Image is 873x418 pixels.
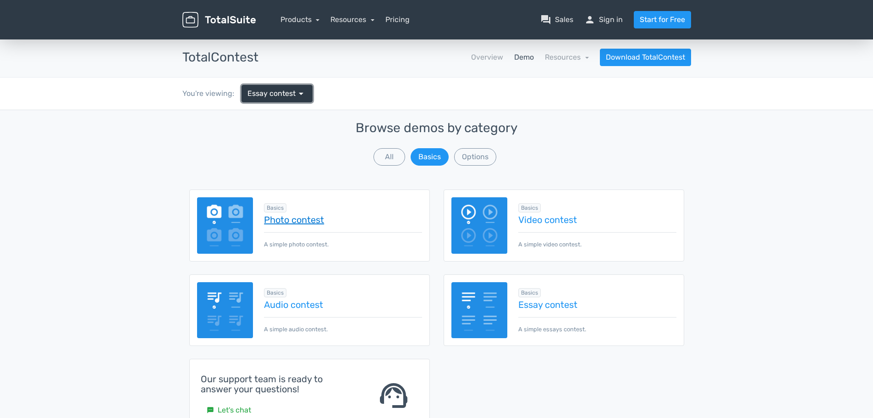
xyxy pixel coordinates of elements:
[518,317,676,334] p: A simple essays contest.
[540,14,551,25] span: question_answer
[264,288,286,297] span: Browse all in Basics
[182,12,256,28] img: TotalSuite for WordPress
[264,300,422,310] a: Audio contest
[264,232,422,249] p: A simple photo contest.
[189,121,684,135] h3: Browse demos by category
[514,52,534,63] a: Demo
[207,407,214,414] small: sms
[451,197,508,254] img: video-poll.png.webp
[280,15,320,24] a: Products
[518,288,541,297] span: Browse all in Basics
[518,203,541,212] span: Browse all in Basics
[377,379,410,412] span: support_agent
[545,53,589,61] a: Resources
[264,317,422,334] p: A simple audio contest.
[373,148,405,166] button: All
[385,14,410,25] a: Pricing
[182,88,242,99] div: You're viewing:
[201,374,355,394] h4: Our support team is ready to answer your questions!
[518,300,676,310] a: Essay contest
[296,88,307,99] span: arrow_drop_down
[600,49,691,66] a: Download TotalContest
[197,282,253,339] img: audio-poll.png.webp
[518,232,676,249] p: A simple video contest.
[584,14,623,25] a: personSign in
[540,14,573,25] a: question_answerSales
[634,11,691,28] a: Start for Free
[411,148,449,166] button: Basics
[242,85,313,102] a: Essay contest arrow_drop_down
[247,88,296,99] span: Essay contest
[264,203,286,212] span: Browse all in Basics
[454,148,496,166] button: Options
[451,282,508,339] img: essay-contest.png.webp
[197,197,253,254] img: image-poll.png.webp
[584,14,595,25] span: person
[182,50,258,65] h3: TotalContest
[264,215,422,225] a: Photo contest
[471,52,503,63] a: Overview
[518,215,676,225] a: Video contest
[330,15,374,24] a: Resources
